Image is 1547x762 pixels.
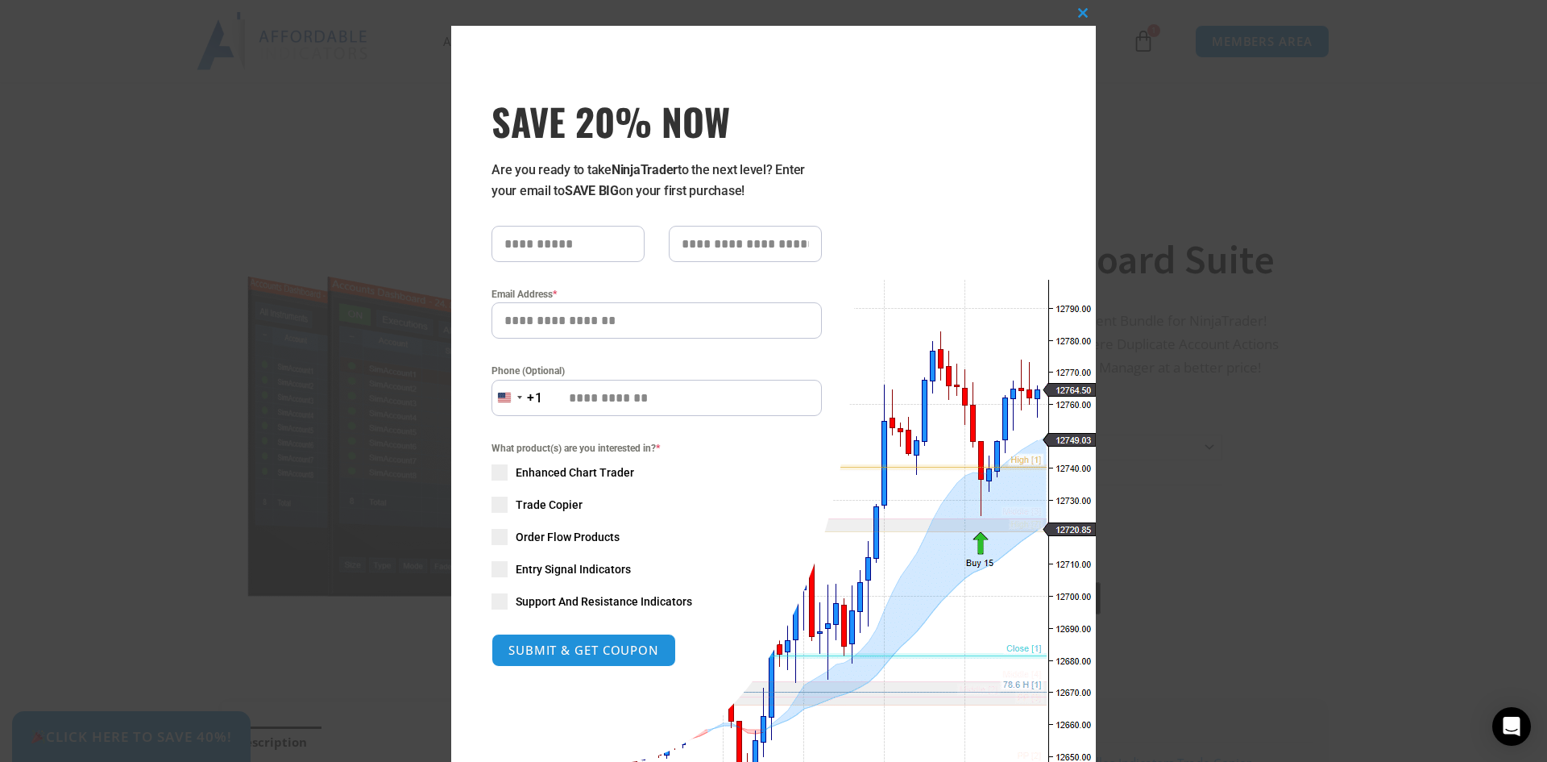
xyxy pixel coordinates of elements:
[516,497,583,513] span: Trade Copier
[612,162,678,177] strong: NinjaTrader
[491,286,822,302] label: Email Address
[516,561,631,577] span: Entry Signal Indicators
[491,363,822,379] label: Phone (Optional)
[527,388,543,409] div: +1
[491,464,822,481] label: Enhanced Chart Trader
[491,98,822,144] span: SAVE 20% NOW
[516,593,692,610] span: Support And Resistance Indicators
[491,380,543,416] button: Selected country
[491,593,822,610] label: Support And Resistance Indicators
[516,464,634,481] span: Enhanced Chart Trader
[491,440,822,456] span: What product(s) are you interested in?
[491,529,822,545] label: Order Flow Products
[565,183,619,198] strong: SAVE BIG
[491,634,676,667] button: SUBMIT & GET COUPON
[1492,707,1531,746] div: Open Intercom Messenger
[491,497,822,513] label: Trade Copier
[491,561,822,577] label: Entry Signal Indicators
[516,529,620,545] span: Order Flow Products
[491,160,822,202] p: Are you ready to take to the next level? Enter your email to on your first purchase!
